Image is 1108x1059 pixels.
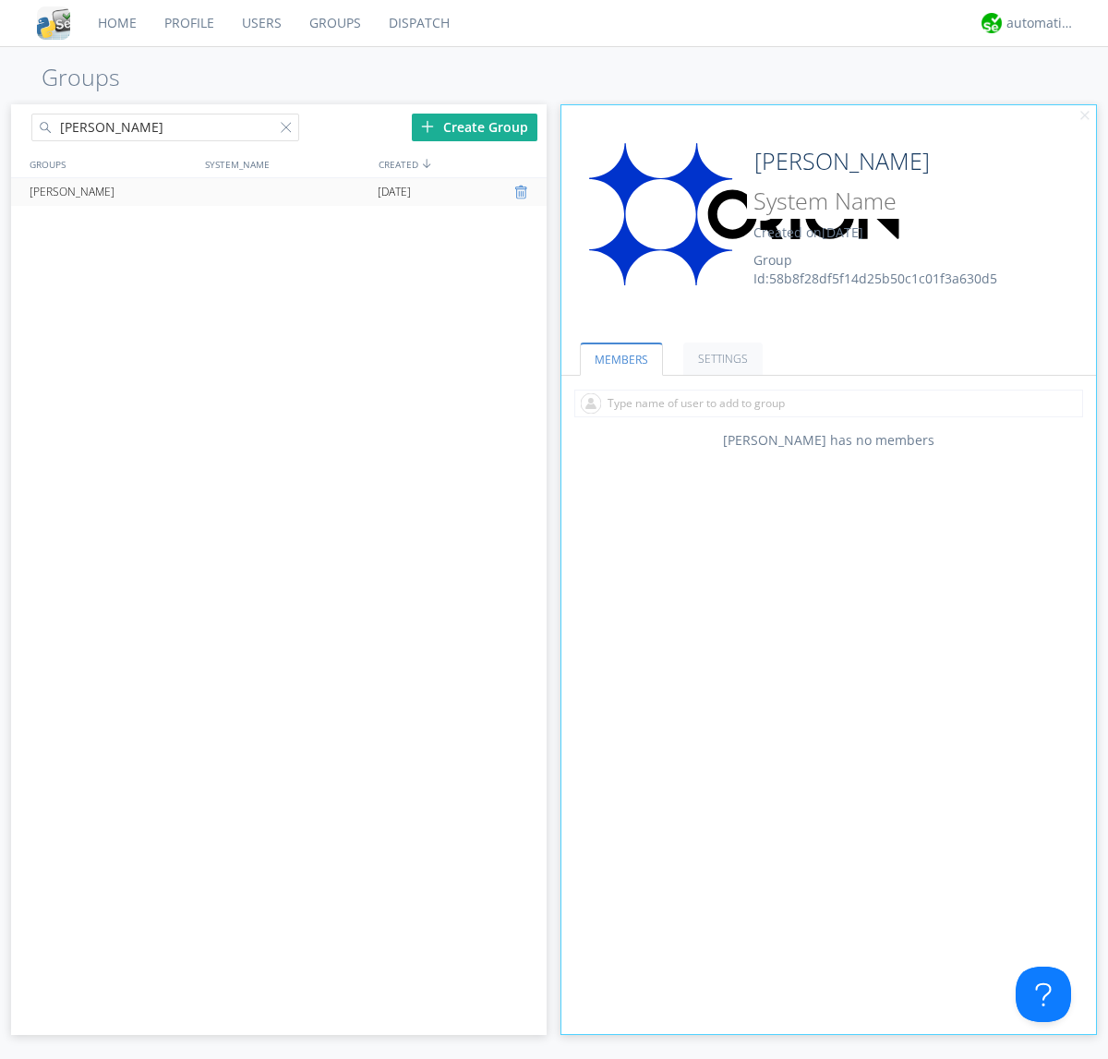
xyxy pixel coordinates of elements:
div: CREATED [374,150,548,177]
img: plus.svg [421,120,434,133]
div: GROUPS [25,150,196,177]
img: d2d01cd9b4174d08988066c6d424eccd [982,13,1002,33]
div: Create Group [412,114,537,141]
div: SYSTEM_NAME [200,150,374,177]
input: Type name of user to add to group [574,390,1083,417]
span: [DATE] [822,223,863,241]
span: [DATE] [378,178,411,206]
img: cancel.svg [1078,110,1091,123]
div: [PERSON_NAME] has no members [561,431,1097,450]
a: SETTINGS [683,343,763,375]
span: Created on [753,223,863,241]
iframe: Toggle Customer Support [1016,967,1071,1022]
a: MEMBERS [580,343,663,376]
img: orion-labs-logo.svg [575,143,935,286]
span: Group Id: 58b8f28df5f14d25b50c1c01f3a630d5 [753,251,997,287]
img: cddb5a64eb264b2086981ab96f4c1ba7 [37,6,70,40]
a: [PERSON_NAME][DATE] [11,178,547,206]
div: [PERSON_NAME] [25,178,198,206]
input: Search groups [31,114,299,141]
div: automation+atlas [1006,14,1076,32]
input: Group Name [747,143,1045,180]
input: System Name [747,184,1045,219]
